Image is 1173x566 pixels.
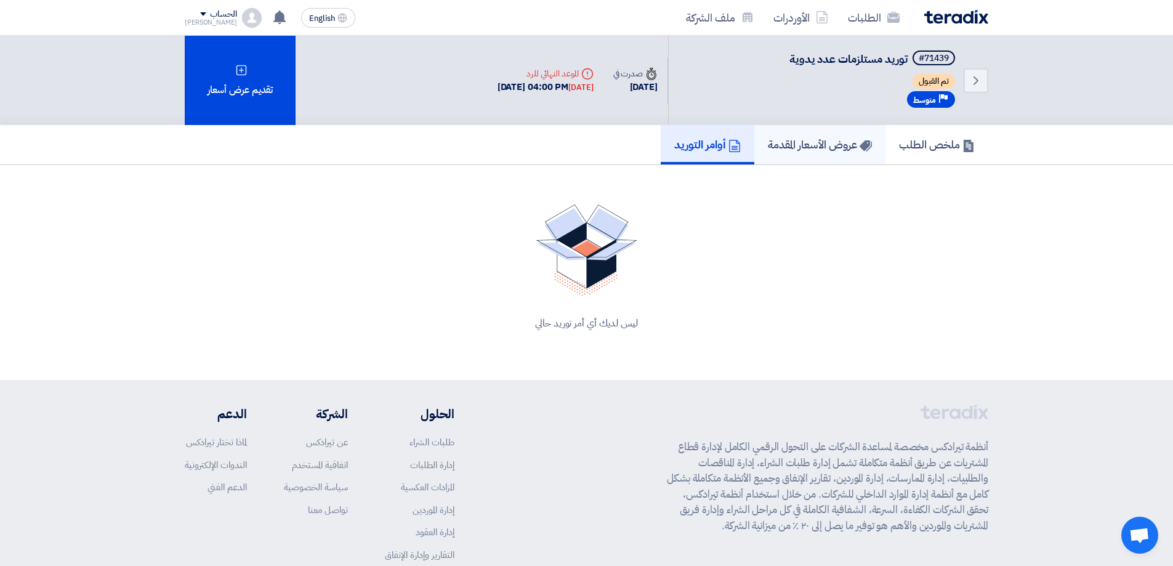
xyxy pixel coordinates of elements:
[789,51,908,67] span: توريد مستلزمات عدد يدوية
[913,74,955,89] span: تم القبول
[667,439,988,533] p: أنظمة تيرادكس مخصصة لمساعدة الشركات على التحول الرقمي الكامل لإدارة قطاع المشتريات عن طريق أنظمة ...
[764,3,838,32] a: الأوردرات
[284,480,348,494] a: سياسة الخصوصية
[413,503,454,517] a: إدارة الموردين
[208,480,247,494] a: الدعم الفني
[498,80,594,94] div: [DATE] 04:00 PM
[768,137,872,152] h5: عروض الأسعار المقدمة
[416,525,454,539] a: إدارة العقود
[913,94,936,106] span: متوسط
[568,81,593,94] div: [DATE]
[919,54,949,63] div: #71439
[754,125,885,164] a: عروض الأسعار المقدمة
[306,435,348,449] a: عن تيرادكس
[613,80,658,94] div: [DATE]
[410,458,454,472] a: إدارة الطلبات
[308,503,348,517] a: تواصل معنا
[674,137,741,152] h5: أوامر التوريد
[789,51,957,68] h5: توريد مستلزمات عدد يدوية
[185,19,237,26] div: [PERSON_NAME]
[1121,517,1158,554] div: دردشة مفتوحة
[185,36,296,125] div: تقديم عرض أسعار
[309,14,335,23] span: English
[924,10,988,24] img: Teradix logo
[885,125,988,164] a: ملخص الطلب
[185,458,247,472] a: الندوات الإلكترونية
[385,405,454,423] li: الحلول
[676,3,764,32] a: ملف الشركة
[409,435,454,449] a: طلبات الشراء
[200,316,973,331] div: ليس لديك أي أمر توريد حالي
[301,8,355,28] button: English
[661,125,754,164] a: أوامر التوريد
[284,405,348,423] li: الشركة
[401,480,454,494] a: المزادات العكسية
[210,9,236,20] div: الحساب
[292,458,348,472] a: اتفاقية المستخدم
[899,137,975,152] h5: ملخص الطلب
[186,435,247,449] a: لماذا تختار تيرادكس
[242,8,262,28] img: profile_test.png
[838,3,909,32] a: الطلبات
[613,67,658,80] div: صدرت في
[185,405,247,423] li: الدعم
[385,548,454,562] a: التقارير وإدارة الإنفاق
[498,67,594,80] div: الموعد النهائي للرد
[536,204,637,296] img: No Quotations Found!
